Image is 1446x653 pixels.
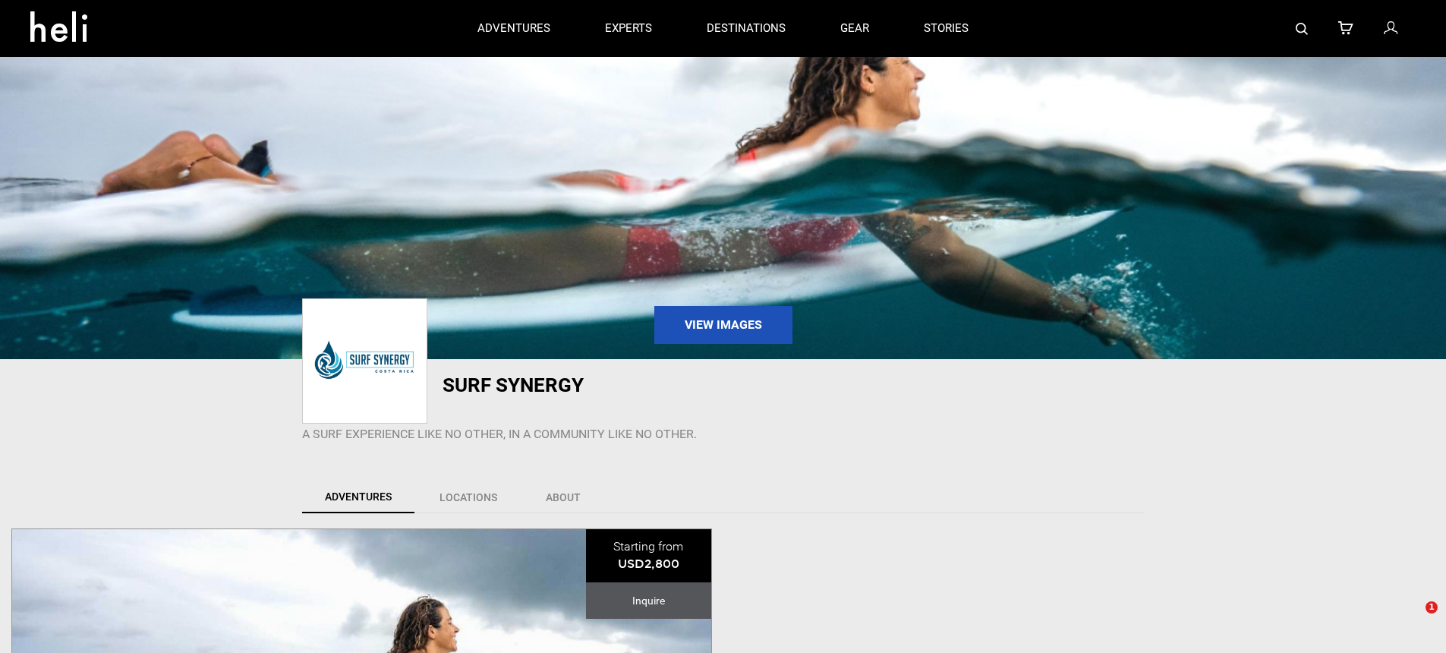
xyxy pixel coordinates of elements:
span: 1 [1426,601,1438,614]
a: Adventures [302,481,414,513]
h1: Surf Synergy [443,374,868,396]
img: search-bar-icon.svg [1296,23,1308,35]
a: Locations [416,481,521,513]
p: adventures [477,21,550,36]
img: img_b69c435c4d69bd02f1f4cedfdc3b8123.png [306,303,424,419]
p: experts [605,21,652,36]
p: A SURF EXPERIENCE LIKE NO OTHER, IN A COMMUNITY LIKE NO OTHER. [302,426,1145,443]
a: About [522,481,604,513]
iframe: Intercom live chat [1394,601,1431,638]
p: destinations [707,21,786,36]
a: View Images [654,306,792,344]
